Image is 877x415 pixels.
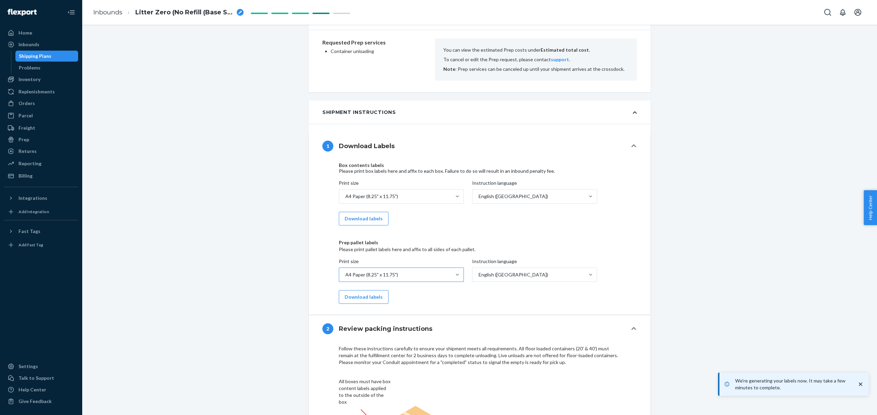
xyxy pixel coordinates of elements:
h4: Box contents labels [339,163,607,168]
div: Give Feedback [18,398,52,405]
a: Inbounds [4,39,78,50]
button: Download labels [339,290,388,304]
span: Instruction language [472,180,517,189]
div: Please print box labels here and affix to each box. Failure to do so will result in an inbound pe... [339,168,607,174]
a: Returns [4,146,78,157]
div: Reporting [18,160,41,167]
a: Reporting [4,158,78,169]
ol: breadcrumbs [88,2,249,23]
a: support [551,56,569,62]
div: Parcel [18,112,33,119]
p: To cancel or edit the Prep request, please contact . [443,56,629,63]
p: Container unloading [331,48,408,55]
a: Prep [4,134,78,145]
div: Prep [18,136,29,143]
a: Settings [4,361,78,372]
div: English ([GEOGRAPHIC_DATA]) [479,271,548,278]
div: A4 Paper (8.25" x 11.75") [345,271,398,278]
div: Prep pallet labels [339,239,620,246]
img: Flexport logo [8,9,37,16]
a: Add Integration [4,206,78,217]
a: Shipping Plans [15,51,78,62]
div: Settings [18,363,38,370]
button: Help Center [864,190,877,225]
button: Open Search Box [821,5,835,19]
div: Follow these instructions carefully to ensure your shipment meets all requirements. All floor loa... [339,345,620,366]
div: Orders [18,100,35,107]
b: Estimated total cost [541,47,589,53]
button: Download labels [339,212,388,225]
p: We're generating your labels now. It may take a few minutes to complete. [735,377,850,391]
button: Fast Tags [4,226,78,237]
div: Integrations [18,195,47,202]
div: English ([GEOGRAPHIC_DATA]) [479,193,548,200]
p: Requested Prep services [322,38,408,47]
button: Give Feedback [4,396,78,407]
span: Print size [339,258,359,268]
div: Returns [18,148,37,155]
a: Replenishments [4,86,78,97]
button: 2Review packing instructions [309,315,651,342]
a: Talk to Support [4,373,78,384]
b: Note [443,66,455,72]
div: Shipment Instructions [322,109,396,116]
figcaption: All boxes must have box content labels applied to the outside of the box [339,378,392,405]
a: Problems [15,62,78,73]
div: Help Center [18,386,46,393]
span: Litter Zero (No Refill (Base Set Only)) [135,8,234,17]
p: You can view the estimated Prep costs under . [443,47,629,53]
svg: close toast [857,381,864,388]
div: Add Fast Tag [18,242,43,248]
button: Open notifications [836,5,850,19]
a: Help Center [4,384,78,395]
button: Integrations [4,193,78,204]
div: Shipping Plans [19,53,51,60]
div: Billing [18,172,33,179]
div: Inbounds [18,41,39,48]
h4: Review packing instructions [339,324,432,333]
a: Home [4,27,78,38]
div: 2 [322,323,333,334]
a: Inbounds [93,9,122,16]
button: Open account menu [851,5,865,19]
div: Talk to Support [18,375,54,381]
div: Inventory [18,76,40,83]
a: Billing [4,170,78,181]
span: Print size [339,180,359,189]
a: Orders [4,98,78,109]
p: : Prep services can be canceled up until your shipment arrives at the crossdock. [443,66,629,73]
div: Replenishments [18,88,55,95]
div: Please print pallet labels here and affix to all sides of each pallet. [339,246,620,253]
div: Freight [18,125,35,131]
div: 1 [322,141,333,152]
div: A4 Paper (8.25" x 11.75") [345,193,398,200]
button: 1Download Labels [309,132,651,160]
h4: Download Labels [339,142,395,151]
a: Add Fast Tag [4,239,78,250]
button: Close Navigation [64,5,78,19]
a: Parcel [4,110,78,121]
div: Problems [19,64,40,71]
a: Inventory [4,74,78,85]
div: Add Integration [18,209,49,215]
div: Home [18,29,32,36]
span: Instruction language [472,258,517,268]
div: Fast Tags [18,228,40,235]
a: Freight [4,122,78,133]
